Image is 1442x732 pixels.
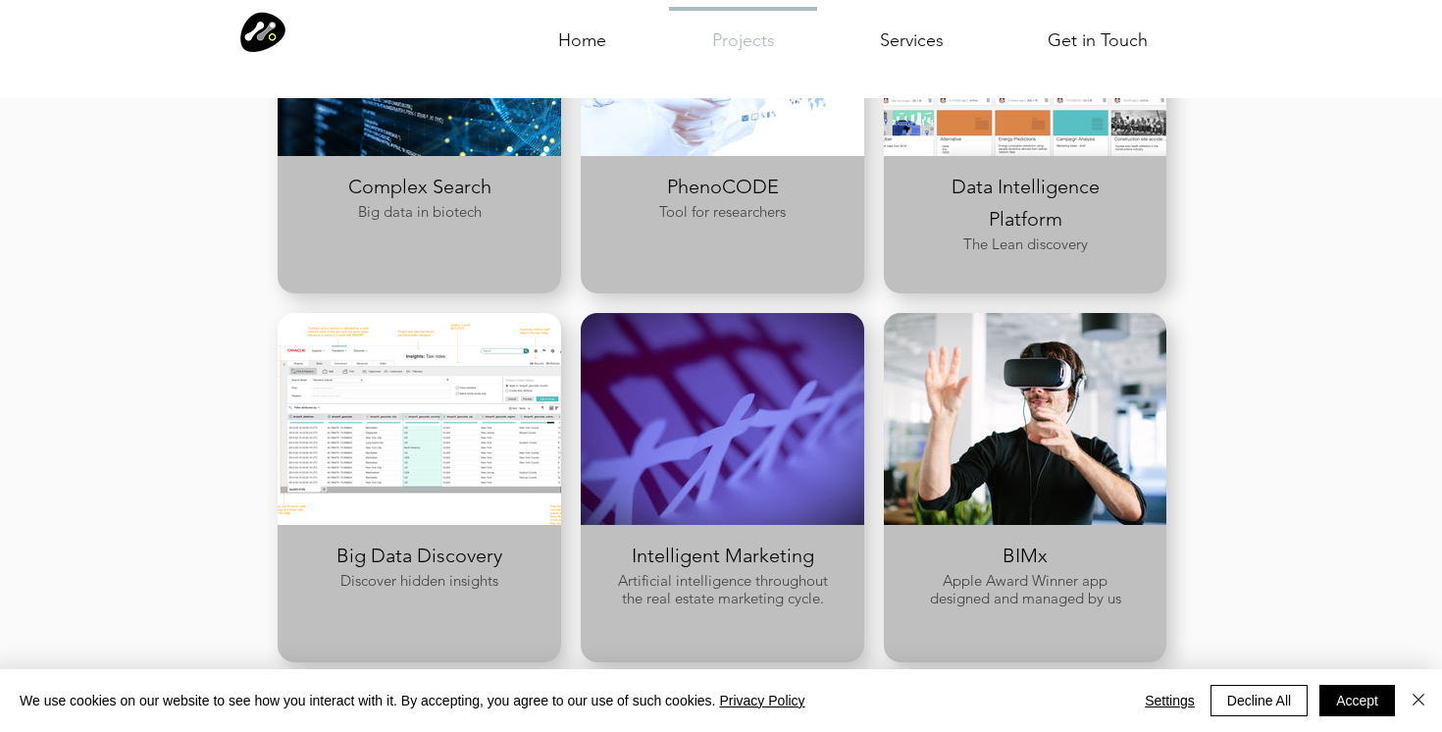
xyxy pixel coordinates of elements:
[952,175,1100,231] span: Data Intelligence Platform
[20,692,805,709] span: We use cookies on our website to see how you interact with it. By accepting, you agree to our use...
[505,7,659,56] a: Home
[963,235,1088,253] span: The Lean discovery
[996,7,1200,56] a: Get in Touch
[1407,685,1430,716] button: Close
[632,544,814,567] span: Intelligent Marketing
[240,10,285,53] img: Modular Logo icon only.png
[278,313,561,525] img: AI, Big Data
[659,202,786,221] span: Tool for researchers
[358,202,482,221] span: Big data in biotech
[550,8,614,73] p: Home
[659,7,827,56] a: Projects
[872,8,952,73] p: Services
[1210,685,1308,716] button: Decline All
[505,7,1200,56] nav: Site
[340,571,498,590] span: Discover hidden insights
[618,571,828,607] span: Artificial intelligence throughout the real estate marketing cycle.
[1040,8,1156,73] p: Get in Touch
[704,11,783,73] p: Projects
[1145,686,1195,715] span: Settings
[827,7,996,56] a: Services
[667,175,779,198] span: PhenoCODE
[348,175,491,198] span: Complex Search
[1003,544,1048,567] span: BIMx
[884,313,1166,525] img: Mobile, 3D
[930,571,1121,607] span: Apple Award Winner app designed and managed by us
[336,544,502,567] span: Big Data Discovery
[1407,688,1430,711] img: Close
[1319,685,1395,716] button: Accept
[719,693,804,708] a: Privacy Policy
[581,313,864,525] img: AI, Big Data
